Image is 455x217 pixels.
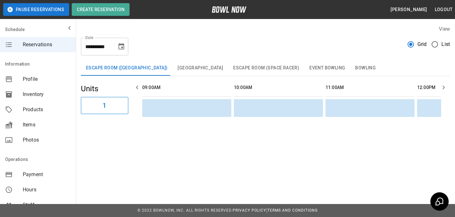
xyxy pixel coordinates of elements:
[3,3,69,16] button: Pause Reservations
[173,61,228,76] button: [GEOGRAPHIC_DATA]
[439,26,450,32] label: View
[441,41,450,48] span: List
[325,79,415,97] th: 11:00AM
[350,61,381,76] button: Bowling
[142,79,231,97] th: 09:00AM
[417,41,427,48] span: Grid
[137,208,233,213] span: © 2022 BowlNow, Inc. All Rights Reserved.
[23,186,71,194] span: Hours
[304,61,350,76] button: Event Bowling
[81,61,450,76] div: inventory tabs
[81,84,128,94] h5: Units
[81,61,173,76] button: Escape Room ([GEOGRAPHIC_DATA])
[267,208,318,213] a: Terms and Conditions
[432,4,455,16] button: Logout
[233,208,266,213] a: Privacy Policy
[23,75,71,83] span: Profile
[388,4,429,16] button: [PERSON_NAME]
[23,91,71,98] span: Inventory
[23,41,71,48] span: Reservations
[81,97,128,114] button: 1
[23,171,71,178] span: Payment
[23,121,71,129] span: Items
[212,6,246,13] img: logo
[23,106,71,113] span: Products
[228,61,304,76] button: Escape Room (Space Racer)
[72,3,130,16] button: Create Reservation
[23,201,71,209] span: Staff
[115,40,128,53] button: Choose date, selected date is Sep 30, 2025
[23,136,71,144] span: Photos
[234,79,323,97] th: 10:00AM
[103,100,106,111] h6: 1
